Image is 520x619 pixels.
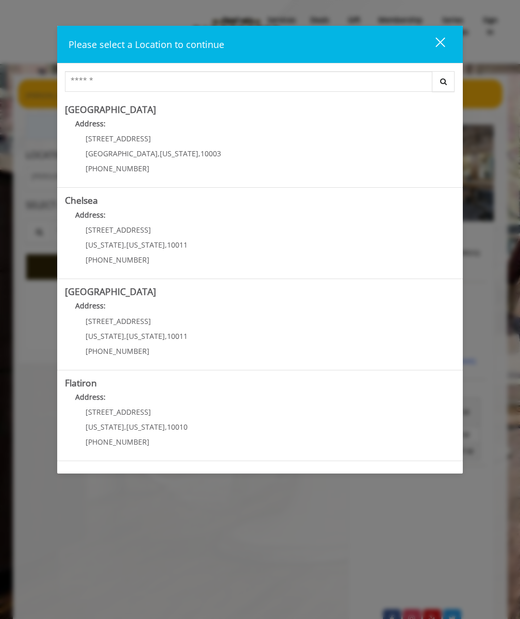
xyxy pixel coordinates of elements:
[65,71,455,97] div: Center Select
[86,134,151,143] span: [STREET_ADDRESS]
[124,422,126,432] span: ,
[416,34,451,55] button: close dialog
[165,422,167,432] span: ,
[200,149,221,158] span: 10003
[86,437,149,447] span: [PHONE_NUMBER]
[86,149,158,158] span: [GEOGRAPHIC_DATA]
[75,392,106,402] b: Address:
[65,103,156,116] b: [GEOGRAPHIC_DATA]
[167,240,188,250] span: 10011
[438,78,449,85] i: Search button
[126,331,165,341] span: [US_STATE]
[165,240,167,250] span: ,
[86,225,151,235] span: [STREET_ADDRESS]
[86,422,124,432] span: [US_STATE]
[165,331,167,341] span: ,
[65,71,432,92] input: Search Center
[75,301,106,311] b: Address:
[86,316,151,326] span: [STREET_ADDRESS]
[124,331,126,341] span: ,
[126,240,165,250] span: [US_STATE]
[126,422,165,432] span: [US_STATE]
[75,210,106,220] b: Address:
[86,346,149,356] span: [PHONE_NUMBER]
[86,164,149,173] span: [PHONE_NUMBER]
[424,37,444,52] div: close dialog
[86,255,149,265] span: [PHONE_NUMBER]
[86,331,124,341] span: [US_STATE]
[124,240,126,250] span: ,
[75,119,106,128] b: Address:
[86,240,124,250] span: [US_STATE]
[65,285,156,298] b: [GEOGRAPHIC_DATA]
[167,422,188,432] span: 10010
[69,38,224,51] span: Please select a Location to continue
[160,149,198,158] span: [US_STATE]
[86,407,151,417] span: [STREET_ADDRESS]
[167,331,188,341] span: 10011
[158,149,160,158] span: ,
[65,194,98,206] b: Chelsea
[65,377,97,389] b: Flatiron
[65,467,134,480] b: Garment District
[198,149,200,158] span: ,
